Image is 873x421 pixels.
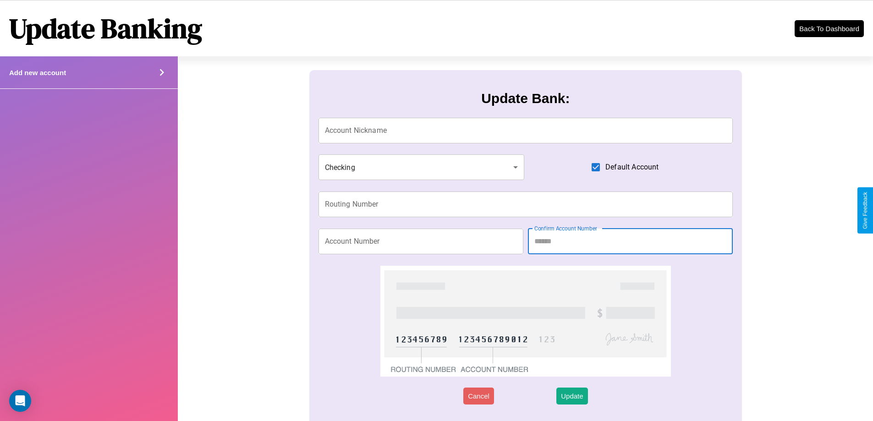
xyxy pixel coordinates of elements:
[463,388,494,405] button: Cancel
[318,154,525,180] div: Checking
[795,20,864,37] button: Back To Dashboard
[556,388,587,405] button: Update
[9,69,66,77] h4: Add new account
[862,192,868,229] div: Give Feedback
[481,91,570,106] h3: Update Bank:
[9,10,202,47] h1: Update Banking
[534,224,597,232] label: Confirm Account Number
[605,162,659,173] span: Default Account
[9,390,31,412] div: Open Intercom Messenger
[380,266,670,377] img: check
